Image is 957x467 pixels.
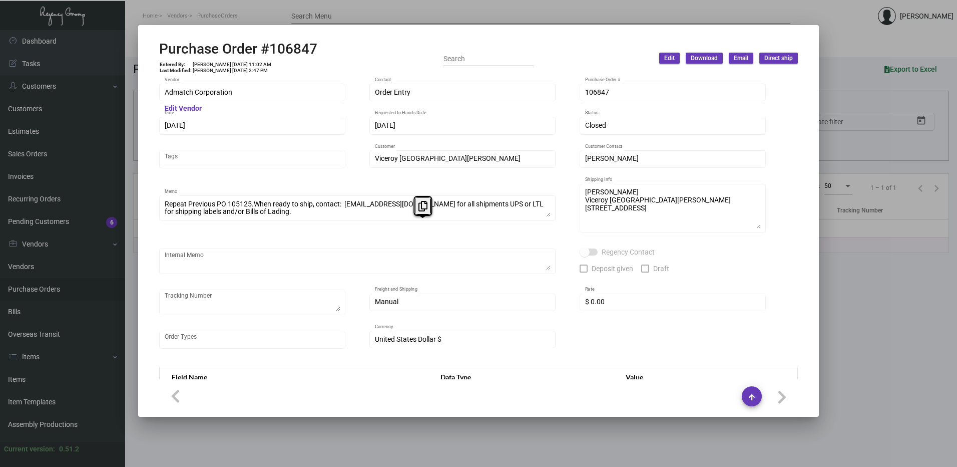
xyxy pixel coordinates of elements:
[691,54,718,63] span: Download
[659,53,680,64] button: Edit
[759,53,798,64] button: Direct ship
[159,68,192,74] td: Last Modified:
[375,298,398,306] span: Manual
[430,368,616,386] th: Data Type
[734,54,748,63] span: Email
[160,368,431,386] th: Field Name
[764,54,793,63] span: Direct ship
[192,62,272,68] td: [PERSON_NAME] [DATE] 11:02 AM
[418,201,427,211] i: Copy
[585,121,606,129] span: Closed
[159,62,192,68] td: Entered By:
[159,41,317,58] h2: Purchase Order #106847
[664,54,675,63] span: Edit
[592,263,633,275] span: Deposit given
[192,68,272,74] td: [PERSON_NAME] [DATE] 2:47 PM
[59,444,79,454] div: 0.51.2
[165,105,202,113] mat-hint: Edit Vendor
[686,53,723,64] button: Download
[602,246,655,258] span: Regency Contact
[653,263,669,275] span: Draft
[729,53,753,64] button: Email
[616,368,797,386] th: Value
[4,444,55,454] div: Current version:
